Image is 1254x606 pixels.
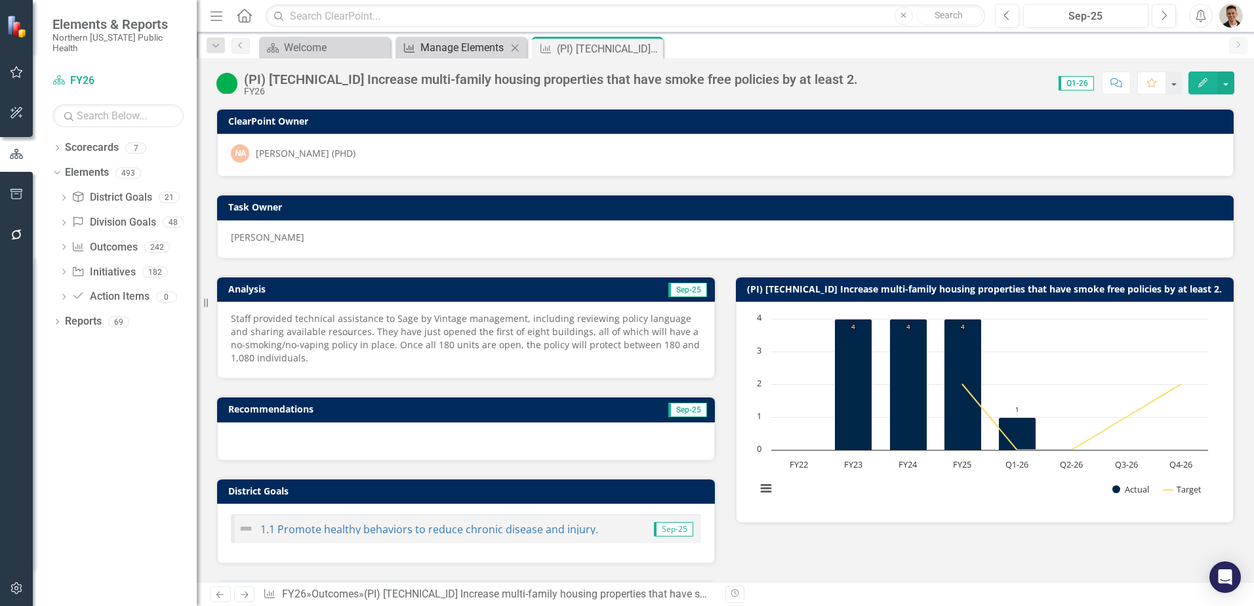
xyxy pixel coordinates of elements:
[916,7,982,25] button: Search
[757,377,761,389] text: 2
[108,316,129,327] div: 69
[1015,405,1019,414] text: 1
[750,312,1220,509] div: Chart. Highcharts interactive chart.
[420,39,507,56] div: Manage Elements
[142,266,168,277] div: 182
[312,588,359,600] a: Outcomes
[156,291,177,302] div: 0
[1059,76,1094,91] span: Q1-26
[65,140,119,155] a: Scorecards
[757,312,762,323] text: 4
[944,319,982,451] path: FY25, 4. Actual.
[238,521,254,536] img: Not Defined
[216,73,237,94] img: On Target
[1112,483,1149,495] button: Show Actual
[231,312,701,365] p: Staff provided technical assistance to Sage by Vintage management, including reviewing policy lan...
[1023,4,1148,28] button: Sep-25
[364,588,845,600] div: (PI) [TECHNICAL_ID] Increase multi-family housing properties that have smoke free policies by at ...
[790,458,808,470] text: FY22
[52,16,184,32] span: Elements & Reports
[228,486,708,496] h3: District Goals
[125,142,146,153] div: 7
[228,116,1227,126] h3: ClearPoint Owner
[163,217,184,228] div: 48
[654,522,693,536] span: Sep-25
[747,284,1227,294] h3: (PI) [TECHNICAL_ID] Increase multi-family housing properties that have smoke free policies by at ...
[263,587,716,602] div: » »
[757,410,761,422] text: 1
[757,443,761,455] text: 0
[1209,561,1241,593] div: Open Intercom Messenger
[244,72,858,87] div: (PI) [TECHNICAL_ID] Increase multi-family housing properties that have smoke free policies by at ...
[228,202,1227,212] h3: Task Owner
[890,319,927,451] path: FY24, 4. Actual.
[144,241,170,253] div: 242
[935,10,963,20] span: Search
[284,39,387,56] div: Welcome
[399,39,507,56] a: Manage Elements
[953,458,971,470] text: FY25
[7,14,30,37] img: ClearPoint Strategy
[1169,458,1192,470] text: Q4-26
[282,588,306,600] a: FY26
[244,87,858,96] div: FY26
[231,231,1220,244] div: [PERSON_NAME]
[1219,4,1243,28] img: Mike Escobar
[52,73,184,89] a: FY26
[262,39,387,56] a: Welcome
[844,458,862,470] text: FY23
[1163,483,1202,495] button: Show Target
[52,32,184,54] small: Northern [US_STATE] Public Health
[159,192,180,203] div: 21
[668,283,707,297] span: Sep-25
[228,404,555,414] h3: Recommendations
[1005,458,1028,470] text: Q1-26
[1028,9,1144,24] div: Sep-25
[65,314,102,329] a: Reports
[999,418,1036,451] path: Q1-26, 1. Actual.
[899,458,918,470] text: FY24
[71,289,149,304] a: Action Items
[256,147,355,160] div: [PERSON_NAME] (PHD)
[260,522,598,536] a: 1.1 Promote healthy behaviors to reduce chronic disease and injury.
[266,5,985,28] input: Search ClearPoint...
[71,215,155,230] a: Division Goals
[1060,458,1083,470] text: Q2-26
[557,41,660,57] div: (PI) [TECHNICAL_ID] Increase multi-family housing properties that have smoke free policies by at ...
[52,104,184,127] input: Search Below...
[71,190,152,205] a: District Goals
[65,165,109,180] a: Elements
[757,479,775,498] button: View chart menu, Chart
[668,403,707,417] span: Sep-25
[228,284,460,294] h3: Analysis
[71,265,135,280] a: Initiatives
[750,312,1215,509] svg: Interactive chart
[71,240,137,255] a: Outcomes
[961,322,965,331] text: 4
[1115,458,1138,470] text: Q3-26
[835,319,872,451] path: FY23, 4. Actual.
[906,322,910,331] text: 4
[115,167,141,178] div: 493
[757,344,761,356] text: 3
[851,322,855,331] text: 4
[231,144,249,163] div: NA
